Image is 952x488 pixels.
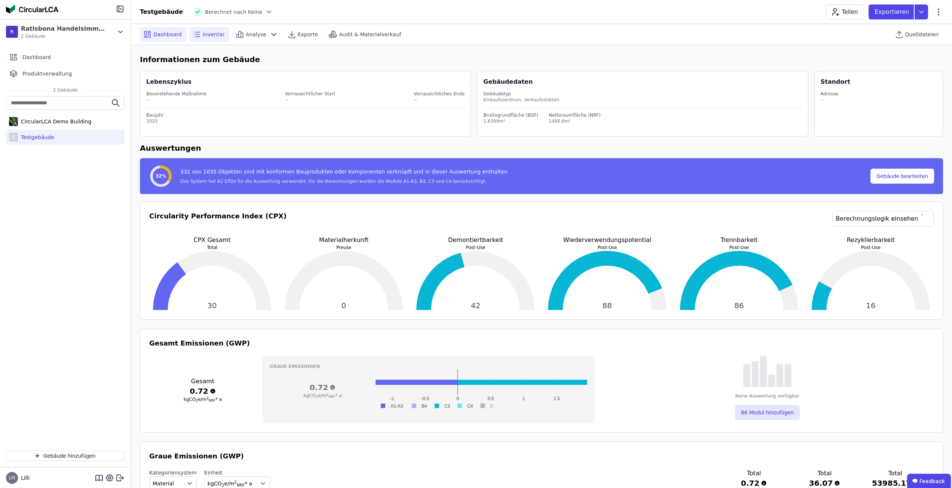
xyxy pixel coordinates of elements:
[808,236,934,245] p: Rezyklierbarkeit
[146,97,207,103] div: --
[9,116,18,128] img: CircularLCA Demo Building
[6,4,58,13] img: Concular
[22,53,51,61] span: Dashboard
[149,469,197,476] label: Kategoriensystem
[204,469,270,476] label: Einheit
[237,483,245,487] sub: NRF
[414,91,465,97] div: Vorrausichtliches Ende
[413,245,538,251] p: Post-Use
[821,91,839,97] div: Adresse
[146,112,466,118] div: Baujahr
[735,393,799,399] div: Keine Auswertung verfügbar
[483,97,802,103] div: Einkaufszentrum, Verkaufsstätten
[6,26,18,38] div: R
[153,31,182,38] span: Dashboard
[180,168,508,178] div: 332 von 1035 Objekten sind mit konformen Bauprodukten oder Komponenten verknüpft und in dieser Au...
[483,77,808,86] div: Gebäudedaten
[676,245,802,251] p: Post-Use
[285,97,335,103] div: --
[483,112,538,118] div: Bruttogrundfläche (BGF)
[6,451,125,461] button: Gebäude hinzufügen
[801,469,848,478] h3: Total
[184,397,222,402] span: kgCO e/m * a
[140,7,183,16] div: Testgebäude
[743,356,792,387] img: empty-state
[22,70,72,77] span: Produktverwaltung
[281,236,407,245] p: Materialherkunft
[149,245,275,251] p: Total
[327,393,329,396] sup: 2
[544,236,670,245] p: Wiederverwendungspotential
[146,77,192,86] div: Lebenszyklus
[413,236,538,245] p: Demontiertbarkeit
[328,395,335,399] sub: NRF
[153,480,174,487] span: Material
[270,363,588,369] h3: Graue Emissionen
[156,173,166,179] span: 32%
[483,91,802,97] div: Gebäudetyp
[18,118,91,125] div: CircularLCA Demo Building
[18,474,30,482] span: Lilli
[316,395,318,399] sub: 2
[808,245,934,251] p: Post-Use
[222,483,224,487] sub: 2
[731,469,777,478] h3: Total
[298,31,318,38] span: Exporte
[832,211,934,227] a: Berechnungslogik einsehen
[208,481,252,487] span: kgCO e/m * a
[549,112,601,118] div: Nettoraumfläche (NRF)
[209,399,215,402] sub: NRF
[21,33,107,39] span: 2 Gebäude
[735,405,800,420] button: B6 Modul hinzufügen
[872,469,919,478] h3: Total
[549,118,601,124] div: 1496.6m²
[826,4,864,19] button: Teilen
[483,118,538,124] div: 1.6399m²
[149,451,934,461] h3: Graue Emissionen (GWP)
[146,118,466,124] div: 2025
[246,31,266,38] span: Analyse
[180,178,508,184] div: Das System hat A1 EPDs für die Auswertung verwendet. Für die Berechnungen wurden die Module A1-A3...
[149,236,275,245] p: CPX Gesamt
[203,31,225,38] span: Inventar
[339,31,401,38] span: Audit & Materialverkauf
[234,480,237,484] sup: 2
[544,245,670,251] p: Post-Use
[285,91,335,97] div: Vorrausichtlicher Start
[140,54,943,65] h6: Informationen zum Gebäude
[676,236,802,245] p: Trennbarkeit
[270,382,376,393] h3: 0.72
[905,31,939,38] span: Quelldateien
[9,476,15,480] span: LM
[196,399,198,402] sub: 2
[46,87,85,93] span: 2 Gebäude
[149,338,934,349] h3: Gesamt Emissionen (GWP)
[205,8,262,16] span: Berechnet nach Keine
[821,77,850,86] div: Standort
[875,7,911,16] p: Exportieren
[870,169,934,184] button: Gebäude bearbeiten
[21,24,107,33] div: Ratisbona Handelsimmobilien
[149,377,256,386] h3: Gesamt
[9,133,18,142] div: T
[149,386,256,396] h3: 0.72
[281,245,407,251] p: Preuse
[149,211,287,236] h3: Circularity Performance Index (CPX)
[414,97,465,103] div: --
[821,97,839,103] div: --
[146,91,207,97] div: Bevorstehende Maßnahme
[206,396,209,400] sup: 2
[18,133,54,141] div: Testgebäude
[140,142,943,154] h6: Auswertungen
[303,393,342,398] span: kgCO e/m * a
